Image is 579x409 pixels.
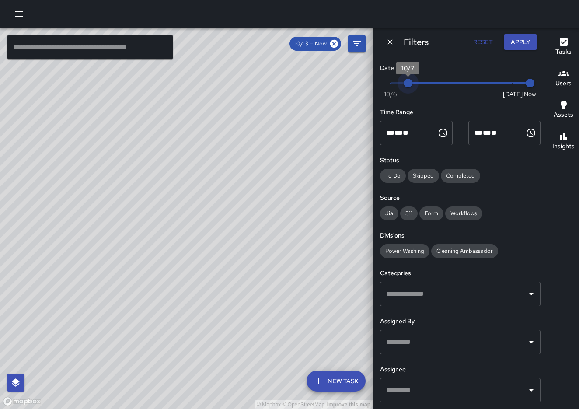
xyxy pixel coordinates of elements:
button: Open [525,384,537,396]
div: Form [419,206,443,220]
div: Workflows [445,206,482,220]
div: Jia [380,206,398,220]
button: Open [525,288,537,300]
span: Power Washing [380,247,429,255]
div: Completed [441,169,480,183]
span: Hours [386,129,394,136]
span: Workflows [445,209,482,218]
div: Cleaning Ambassador [431,244,498,258]
button: Choose time, selected time is 11:59 PM [522,124,540,142]
div: Skipped [408,169,439,183]
button: Reset [469,34,497,50]
span: Hours [474,129,483,136]
span: Jia [380,209,398,218]
span: 10/7 [401,64,414,72]
span: Minutes [483,129,491,136]
h6: Assets [554,110,573,120]
div: 311 [400,206,418,220]
button: Dismiss [384,35,397,49]
span: Now [524,90,536,98]
button: Apply [504,34,537,50]
h6: Source [380,193,541,203]
button: Insights [548,126,579,157]
span: 10/6 [384,90,397,98]
h6: Categories [380,269,541,278]
h6: Date Range [380,63,541,73]
span: Skipped [408,171,439,180]
button: New Task [307,371,366,392]
h6: Filters [404,35,429,49]
button: Choose time, selected time is 12:00 AM [434,124,452,142]
h6: Assigned By [380,317,541,326]
div: Power Washing [380,244,429,258]
h6: Users [555,79,572,88]
div: 10/13 — Now [289,37,341,51]
span: Completed [441,171,480,180]
h6: Status [380,156,541,165]
span: [DATE] [503,90,523,98]
h6: Assignee [380,365,541,374]
button: Open [525,336,537,348]
span: Cleaning Ambassador [431,247,498,255]
span: Meridiem [491,129,497,136]
button: Assets [548,94,579,126]
span: To Do [380,171,406,180]
h6: Tasks [555,47,572,57]
button: Tasks [548,31,579,63]
span: Form [419,209,443,218]
span: Minutes [394,129,403,136]
button: Users [548,63,579,94]
div: To Do [380,169,406,183]
h6: Time Range [380,108,541,117]
span: 10/13 — Now [289,39,332,48]
h6: Divisions [380,231,541,241]
button: Filters [348,35,366,52]
h6: Insights [552,142,575,151]
span: Meridiem [403,129,408,136]
span: 311 [400,209,418,218]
